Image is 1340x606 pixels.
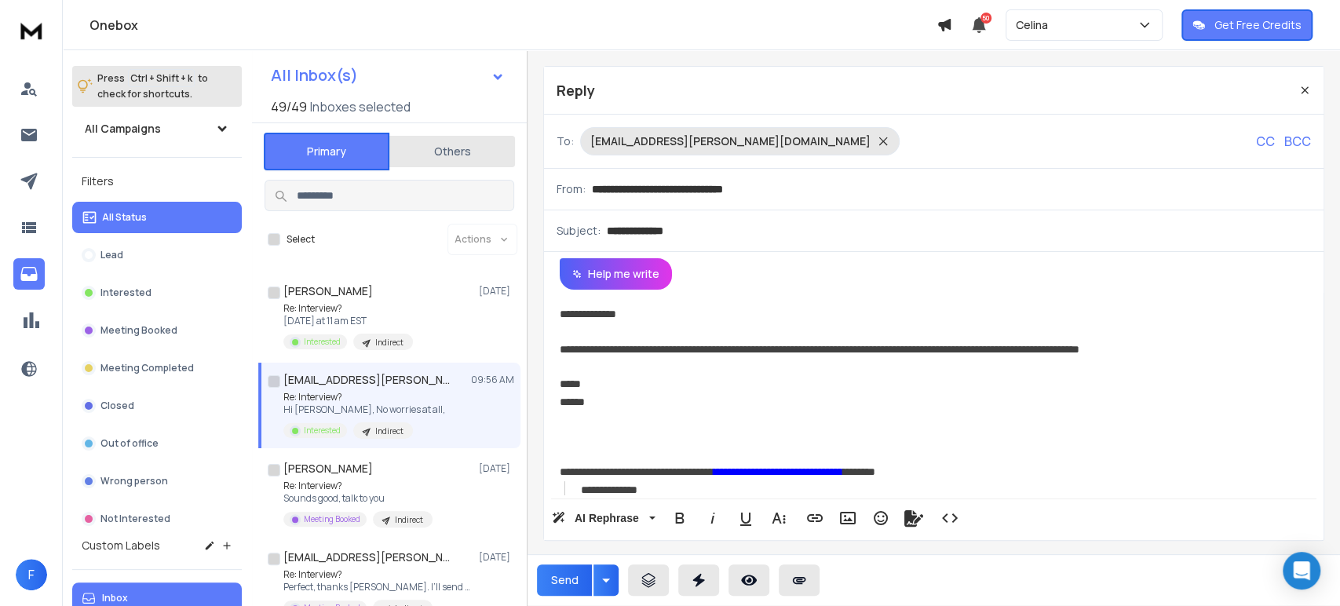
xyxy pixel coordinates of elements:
button: Out of office [72,428,242,459]
h1: [EMAIL_ADDRESS][PERSON_NAME][DOMAIN_NAME] [283,549,456,565]
h1: All Campaigns [85,121,161,137]
p: Meeting Booked [100,324,177,337]
p: Interested [100,287,152,299]
h1: All Inbox(s) [271,68,358,83]
p: Re: Interview? [283,480,433,492]
h1: [EMAIL_ADDRESS][PERSON_NAME][DOMAIN_NAME] [283,372,456,388]
button: Meeting Completed [72,352,242,384]
p: Interested [304,425,341,436]
p: [DATE] [479,285,514,298]
p: [DATE] at 11 am EST [283,315,413,327]
button: Closed [72,390,242,422]
button: Italic (Ctrl+I) [698,502,728,534]
h3: Inboxes selected [310,97,411,116]
span: 49 / 49 [271,97,307,116]
p: Wrong person [100,475,168,487]
p: Inbox [102,592,128,604]
p: Perfect, thanks [PERSON_NAME]. I’ll send over [283,581,472,593]
p: Re: Interview? [283,568,472,581]
p: 09:56 AM [471,374,514,386]
p: Indirect [395,514,423,526]
p: Get Free Credits [1214,17,1302,33]
button: All Inbox(s) [258,60,517,91]
p: Not Interested [100,513,170,525]
p: Closed [100,400,134,412]
button: More Text [764,502,794,534]
h3: Filters [72,170,242,192]
p: Reply [557,79,595,101]
span: 50 [980,13,991,24]
button: F [16,559,47,590]
button: Bold (Ctrl+B) [665,502,695,534]
button: Others [389,134,515,169]
span: AI Rephrase [571,512,642,525]
p: BCC [1284,132,1311,151]
button: All Status [72,202,242,233]
p: [EMAIL_ADDRESS][PERSON_NAME][DOMAIN_NAME] [590,133,871,149]
p: To: [557,133,574,149]
button: Code View [935,502,965,534]
button: Lead [72,239,242,271]
h3: Custom Labels [82,538,160,553]
p: Out of office [100,437,159,450]
button: Underline (Ctrl+U) [731,502,761,534]
button: Wrong person [72,465,242,497]
button: AI Rephrase [549,502,659,534]
button: Signature [899,502,929,534]
button: Primary [264,133,389,170]
button: Insert Link (Ctrl+K) [800,502,830,534]
h1: [PERSON_NAME] [283,283,373,299]
p: Sounds good, talk to you [283,492,433,505]
label: Select [287,233,315,246]
span: Ctrl + Shift + k [128,69,195,87]
p: All Status [102,211,147,224]
button: Help me write [560,258,672,290]
p: Meeting Booked [304,513,360,525]
button: Send [537,564,592,596]
p: Re: Interview? [283,302,413,315]
button: All Campaigns [72,113,242,144]
p: Press to check for shortcuts. [97,71,208,102]
h1: [PERSON_NAME] [283,461,373,476]
p: Subject: [557,223,601,239]
p: Re: Interview? [283,391,445,403]
button: Not Interested [72,503,242,535]
h1: Onebox [89,16,937,35]
p: Meeting Completed [100,362,194,374]
p: [DATE] [479,462,514,475]
p: CC [1256,132,1275,151]
p: Indirect [375,425,403,437]
button: Insert Image (Ctrl+P) [833,502,863,534]
button: Meeting Booked [72,315,242,346]
p: Interested [304,336,341,348]
button: Get Free Credits [1181,9,1313,41]
p: Hi [PERSON_NAME], No worries at all, [283,403,445,416]
p: From: [557,181,586,197]
img: logo [16,16,47,45]
p: Celina [1016,17,1054,33]
button: Interested [72,277,242,308]
div: Open Intercom Messenger [1283,552,1320,590]
p: [DATE] [479,551,514,564]
p: Lead [100,249,123,261]
button: Emoticons [866,502,896,534]
p: Indirect [375,337,403,349]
